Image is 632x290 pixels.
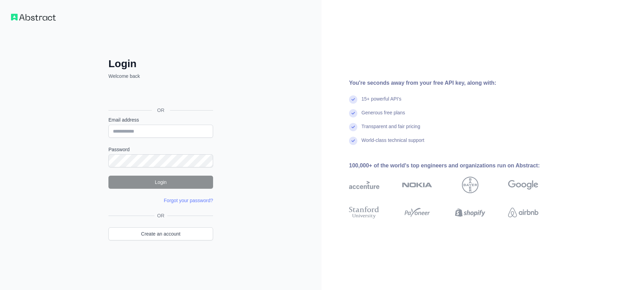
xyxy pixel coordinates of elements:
iframe: Przycisk Zaloguj się przez Google [105,87,215,102]
a: Create an account [108,227,213,240]
img: airbnb [508,205,538,220]
p: Welcome back [108,73,213,80]
a: Forgot your password? [164,198,213,203]
div: World-class technical support [361,137,424,151]
span: OR [155,212,167,219]
img: stanford university [349,205,379,220]
img: bayer [462,177,478,193]
label: Email address [108,116,213,123]
img: accenture [349,177,379,193]
img: Workflow [11,14,56,21]
div: Generous free plans [361,109,405,123]
h2: Login [108,58,213,70]
span: OR [152,107,170,114]
img: check mark [349,123,357,131]
button: Login [108,176,213,189]
img: shopify [455,205,485,220]
label: Password [108,146,213,153]
div: Transparent and fair pricing [361,123,420,137]
img: nokia [402,177,432,193]
div: 100,000+ of the world's top engineers and organizations run on Abstract: [349,162,560,170]
img: google [508,177,538,193]
img: check mark [349,109,357,117]
div: 15+ powerful API's [361,95,401,109]
div: You're seconds away from your free API key, along with: [349,79,560,87]
img: payoneer [402,205,432,220]
img: check mark [349,137,357,145]
img: check mark [349,95,357,104]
